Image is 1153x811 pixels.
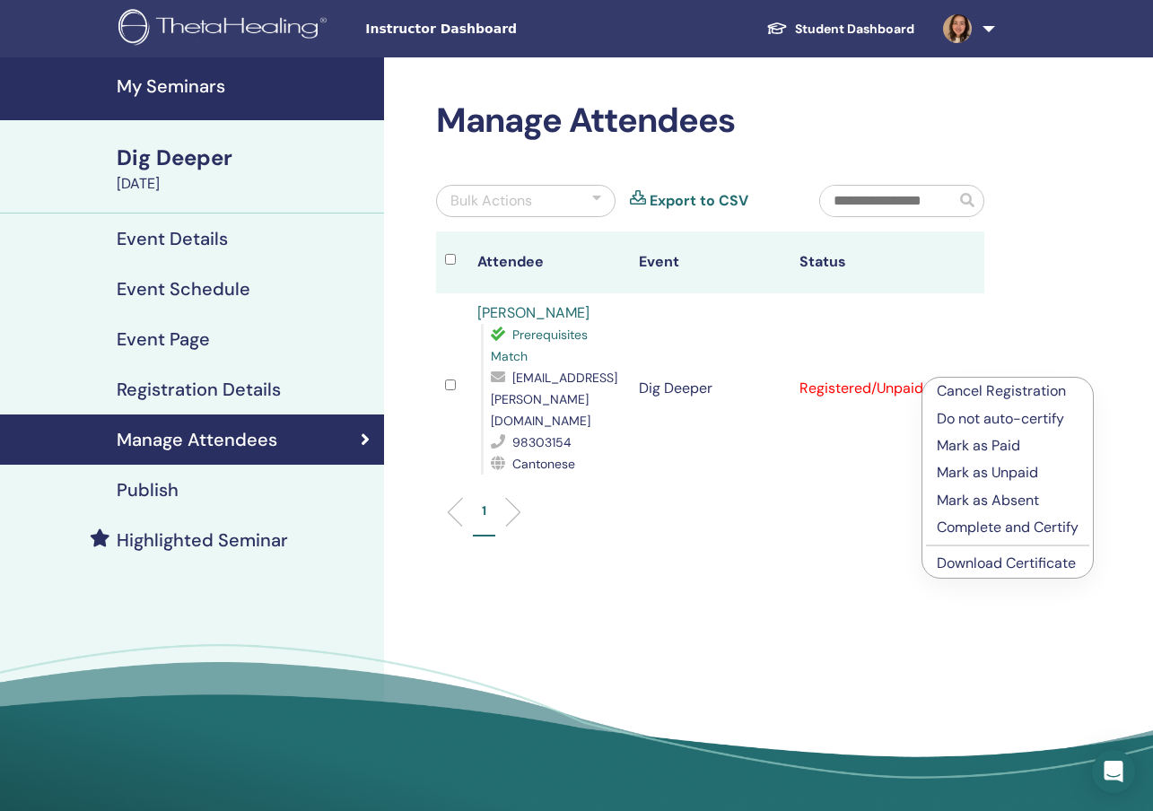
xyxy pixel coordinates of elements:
img: logo.png [118,9,333,49]
span: Prerequisites Match [491,327,588,364]
p: Mark as Paid [937,435,1079,457]
p: Do not auto-certify [937,408,1079,430]
th: Status [791,231,952,293]
h4: Manage Attendees [117,429,277,450]
h4: My Seminars [117,75,373,97]
div: Dig Deeper [117,143,373,173]
h4: Highlighted Seminar [117,529,288,551]
div: Bulk Actions [450,190,532,212]
img: graduation-cap-white.svg [766,21,788,36]
span: [EMAIL_ADDRESS][PERSON_NAME][DOMAIN_NAME] [491,370,617,429]
p: 1 [482,501,486,520]
th: Event [630,231,791,293]
th: Attendee [468,231,630,293]
span: Cantonese [512,456,575,472]
p: Cancel Registration [937,380,1079,402]
p: Mark as Absent [937,490,1079,511]
a: Student Dashboard [752,13,929,46]
span: Instructor Dashboard [365,20,634,39]
span: 98303154 [512,434,572,450]
p: Complete and Certify [937,517,1079,538]
h4: Registration Details [117,379,281,400]
img: default.jpg [943,14,972,43]
div: [DATE] [117,173,373,195]
a: Dig Deeper[DATE] [106,143,384,195]
h4: Publish [117,479,179,501]
p: Mark as Unpaid [937,462,1079,484]
a: [PERSON_NAME] [477,303,590,322]
h4: Event Page [117,328,210,350]
h2: Manage Attendees [436,100,984,142]
a: Download Certificate [937,554,1076,572]
a: Export to CSV [650,190,748,212]
div: Open Intercom Messenger [1092,750,1135,793]
h4: Event Schedule [117,278,250,300]
td: Dig Deeper [630,293,791,484]
h4: Event Details [117,228,228,249]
